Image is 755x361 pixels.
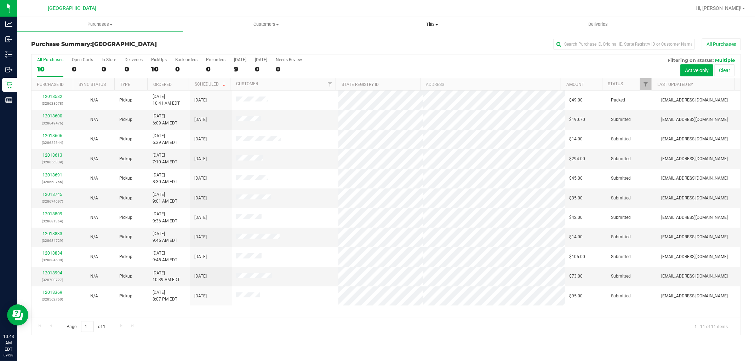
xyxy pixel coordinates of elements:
span: Not Applicable [90,136,98,141]
span: [DATE] 7:10 AM EDT [153,152,177,165]
button: Active only [680,64,713,76]
div: 0 [206,65,225,73]
span: [DATE] 9:45 AM EDT [153,231,177,244]
span: Pickup [119,116,132,123]
div: All Purchases [37,57,63,62]
span: Not Applicable [90,117,98,122]
a: Tills [349,17,515,32]
div: 0 [72,65,93,73]
span: [EMAIL_ADDRESS][DOMAIN_NAME] [661,195,728,202]
input: Search Purchase ID, Original ID, State Registry ID or Customer Name... [553,39,695,50]
a: Customer [236,81,258,86]
span: Hi, [PERSON_NAME]! [696,5,742,11]
span: [EMAIL_ADDRESS][DOMAIN_NAME] [661,175,728,182]
span: [EMAIL_ADDRESS][DOMAIN_NAME] [661,273,728,280]
span: [DATE] 6:09 AM EDT [153,113,177,126]
button: N/A [90,195,98,202]
div: 0 [255,65,267,73]
button: N/A [90,116,98,123]
span: Not Applicable [90,293,98,298]
span: Submitted [611,136,631,142]
button: N/A [90,97,98,104]
span: Pickup [119,136,132,142]
span: 1 - 11 of 11 items [689,321,733,332]
button: N/A [90,156,98,162]
span: $49.00 [570,97,583,104]
p: (328700727) [36,276,69,283]
span: Purchases [17,21,183,28]
p: (328628678) [36,100,69,107]
span: $35.00 [570,195,583,202]
p: (328649476) [36,120,69,127]
span: Multiple [715,57,735,63]
button: N/A [90,136,98,142]
span: Not Applicable [90,196,98,200]
span: Packed [611,97,625,104]
span: Submitted [611,195,631,202]
p: (328684530) [36,257,69,263]
a: State Registry ID [342,82,379,87]
inline-svg: Outbound [5,66,12,73]
span: Submitted [611,273,631,280]
h3: Purchase Summary: [31,41,268,47]
iframe: Resource center [7,304,28,326]
a: Scheduled [195,82,227,87]
span: [EMAIL_ADDRESS][DOMAIN_NAME] [661,234,728,240]
span: [DATE] 9:36 AM EDT [153,211,177,224]
span: [EMAIL_ADDRESS][DOMAIN_NAME] [661,293,728,299]
span: $294.00 [570,156,585,162]
button: N/A [90,254,98,260]
span: Pickup [119,214,132,221]
p: (328684729) [36,237,69,244]
span: [DATE] [194,254,207,260]
a: 12018369 [42,290,62,295]
span: [DATE] 8:30 AM EDT [153,172,177,185]
p: (328674697) [36,198,69,205]
inline-svg: Analytics [5,21,12,28]
button: N/A [90,293,98,299]
div: 9 [234,65,246,73]
span: Not Applicable [90,176,98,181]
button: N/A [90,273,98,280]
div: [DATE] [255,57,267,62]
span: $14.00 [570,136,583,142]
span: Not Applicable [90,254,98,259]
a: Filter [640,78,652,90]
span: [EMAIL_ADDRESS][DOMAIN_NAME] [661,214,728,221]
span: [DATE] [194,234,207,240]
span: $95.00 [570,293,583,299]
span: [DATE] 10:41 AM EDT [153,93,180,107]
div: Pre-orders [206,57,225,62]
span: Pickup [119,234,132,240]
a: Purchases [17,17,183,32]
span: $14.00 [570,234,583,240]
div: 10 [37,65,63,73]
span: Submitted [611,214,631,221]
span: Submitted [611,156,631,162]
a: 12018834 [42,251,62,256]
span: Submitted [611,116,631,123]
a: 12018809 [42,211,62,216]
a: 12018606 [42,133,62,138]
span: [DATE] [194,195,207,202]
a: Sync Status [79,82,106,87]
span: Pickup [119,273,132,280]
div: PickUps [151,57,167,62]
p: (328652644) [36,139,69,146]
span: $73.00 [570,273,583,280]
span: [GEOGRAPHIC_DATA] [48,5,97,11]
span: Page of 1 [61,321,111,332]
span: [DATE] 10:39 AM EDT [153,270,180,283]
inline-svg: Inbound [5,36,12,43]
a: 12018582 [42,94,62,99]
a: Ordered [153,82,172,87]
th: Address [420,78,561,91]
span: $105.00 [570,254,585,260]
div: 0 [175,65,198,73]
div: Needs Review [276,57,302,62]
a: Status [608,81,623,86]
a: Customers [183,17,349,32]
span: Pickup [119,195,132,202]
inline-svg: Inventory [5,51,12,58]
span: [DATE] [194,273,207,280]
